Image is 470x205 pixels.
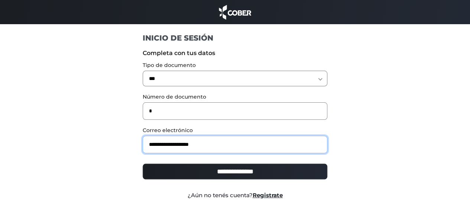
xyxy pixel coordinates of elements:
[137,191,333,200] div: ¿Aún no tenés cuenta?
[217,4,253,20] img: cober_marca.png
[143,126,327,134] label: Correo electrónico
[143,61,327,69] label: Tipo de documento
[143,93,327,101] label: Número de documento
[143,49,327,58] label: Completa con tus datos
[143,33,327,43] h1: INICIO DE SESIÓN
[253,192,283,199] a: Registrate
